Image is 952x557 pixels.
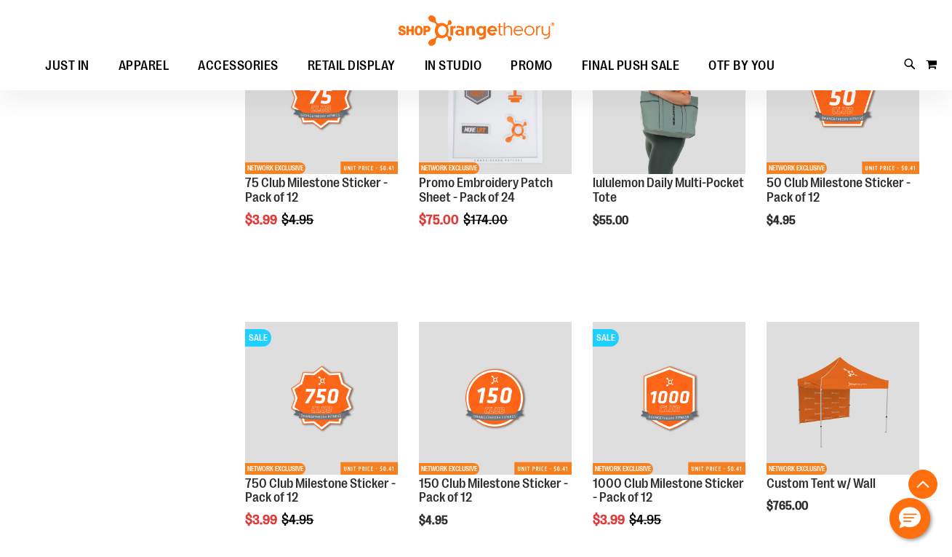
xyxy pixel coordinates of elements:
[593,22,745,174] img: Main view of 2024 Convention lululemon Daily Multi-Pocket Tote
[694,50,789,83] a: OTF BY YOU
[708,50,775,82] span: OTF BY YOU
[463,213,510,227] span: $174.00
[245,329,271,347] span: SALE
[582,50,680,82] span: FINAL PUSH SALE
[183,50,293,83] a: ACCESSORIES
[245,213,279,227] span: $3.99
[567,50,695,83] a: FINAL PUSH SALE
[245,463,305,475] span: NETWORK EXCLUSIVE
[759,315,926,550] div: product
[593,214,631,227] span: $55.00
[629,513,663,527] span: $4.95
[104,50,184,83] a: APPAREL
[419,22,571,174] img: Product image for Embroidery Patch Sheet - Pack of 24
[767,499,810,513] span: $765.00
[593,22,745,176] a: Main view of 2024 Convention lululemon Daily Multi-Pocket Tote
[412,15,578,264] div: product
[245,175,388,205] a: 75 Club Milestone Sticker - Pack of 12
[767,22,919,176] a: 50 Club Milestone Sticker - Pack of 12NETWORK EXCLUSIVE
[198,50,279,82] span: ACCESSORIES
[45,50,89,82] span: JUST IN
[419,213,461,227] span: $75.00
[419,22,571,176] a: Product image for Embroidery Patch Sheet - Pack of 24SALENETWORK EXCLUSIVE
[593,329,619,347] span: SALE
[245,22,397,174] img: 75 Club Milestone Sticker - Pack of 12
[419,322,571,476] a: 150 Club Milestone Sticker - Pack of 12NETWORK EXCLUSIVE
[119,50,169,82] span: APPAREL
[31,50,104,83] a: JUST IN
[245,322,397,476] a: 750 Club Milestone Sticker - Pack of 12SALENETWORK EXCLUSIVE
[245,162,305,174] span: NETWORK EXCLUSIVE
[511,50,553,82] span: PROMO
[908,470,937,499] button: Back To Top
[281,213,316,227] span: $4.95
[419,514,450,527] span: $4.95
[245,476,396,505] a: 750 Club Milestone Sticker - Pack of 12
[889,498,930,539] button: Hello, have a question? Let’s chat.
[396,15,556,46] img: Shop Orangetheory
[245,513,279,527] span: $3.99
[496,50,567,83] a: PROMO
[767,476,876,491] a: Custom Tent w/ Wall
[293,50,410,83] a: RETAIL DISPLAY
[767,322,919,476] a: OTF Custom Tent w/single sided wall OrangeNETWORK EXCLUSIVE
[410,50,497,83] a: IN STUDIO
[767,162,827,174] span: NETWORK EXCLUSIVE
[767,322,919,474] img: OTF Custom Tent w/single sided wall Orange
[308,50,396,82] span: RETAIL DISPLAY
[593,513,627,527] span: $3.99
[425,50,482,82] span: IN STUDIO
[767,214,798,227] span: $4.95
[419,476,568,505] a: 150 Club Milestone Sticker - Pack of 12
[593,476,744,505] a: 1000 Club Milestone Sticker - Pack of 12
[767,22,919,174] img: 50 Club Milestone Sticker - Pack of 12
[245,322,397,474] img: 750 Club Milestone Sticker - Pack of 12
[593,322,745,474] img: 1000 Club Milestone Sticker - Pack of 12
[593,322,745,476] a: 1000 Club Milestone Sticker - Pack of 12SALENETWORK EXCLUSIVE
[419,463,479,475] span: NETWORK EXCLUSIVE
[419,175,553,205] a: Promo Embroidery Patch Sheet - Pack of 24
[593,175,744,205] a: lululemon Daily Multi-Pocket Tote
[593,463,653,475] span: NETWORK EXCLUSIVE
[419,162,479,174] span: NETWORK EXCLUSIVE
[767,463,827,475] span: NETWORK EXCLUSIVE
[759,15,926,264] div: product
[419,322,571,474] img: 150 Club Milestone Sticker - Pack of 12
[238,15,404,264] div: product
[281,513,316,527] span: $4.95
[767,175,911,205] a: 50 Club Milestone Sticker - Pack of 12
[245,22,397,176] a: 75 Club Milestone Sticker - Pack of 12SALENETWORK EXCLUSIVE
[585,15,752,264] div: product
